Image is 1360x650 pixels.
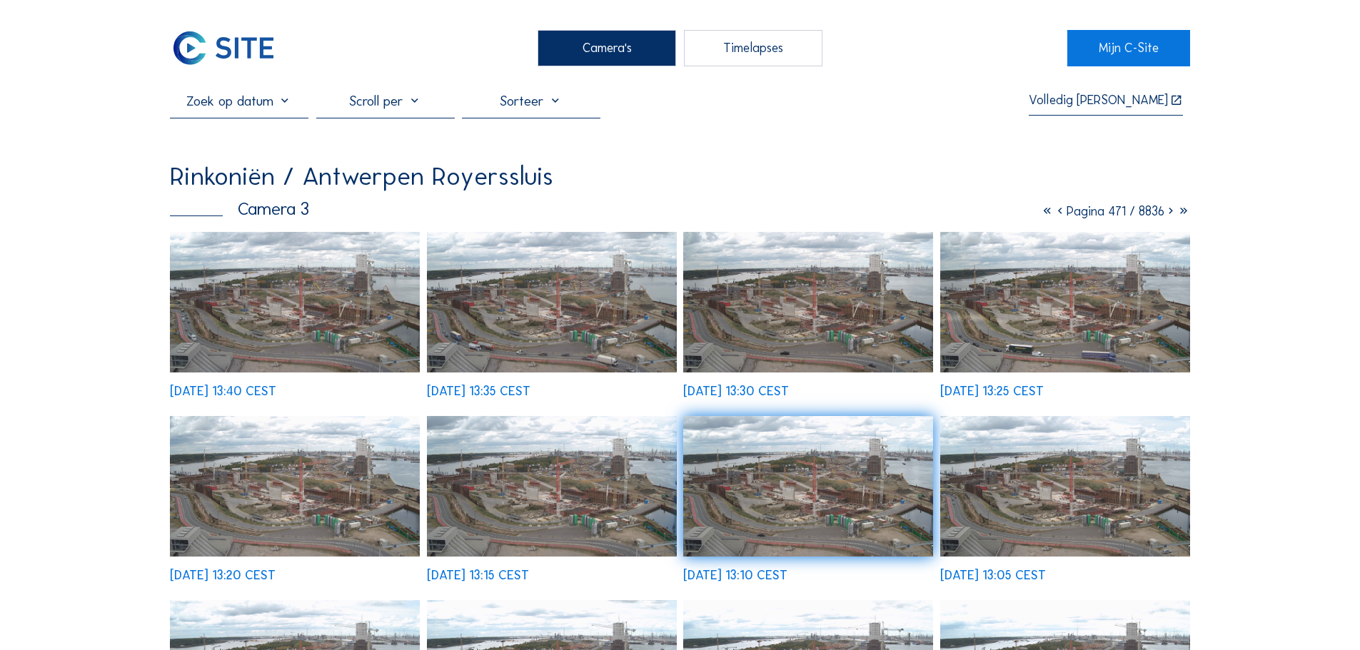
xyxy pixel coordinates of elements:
img: image_52731102 [427,232,677,372]
img: image_52730727 [170,416,420,557]
img: image_52730573 [427,416,677,557]
img: image_52731263 [170,232,420,372]
img: C-SITE Logo [170,30,277,66]
div: [DATE] 13:20 CEST [170,569,276,582]
div: Timelapses [684,30,822,66]
div: [DATE] 13:30 CEST [683,385,789,398]
div: [DATE] 13:15 CEST [427,569,529,582]
div: [DATE] 13:05 CEST [940,569,1046,582]
div: Camera's [538,30,676,66]
img: image_52730413 [683,416,933,557]
div: [DATE] 13:10 CEST [683,569,787,582]
div: [DATE] 13:25 CEST [940,385,1044,398]
a: C-SITE Logo [170,30,292,66]
img: image_52730368 [940,416,1190,557]
a: Mijn C-Site [1067,30,1189,66]
input: Zoek op datum 󰅀 [170,92,308,109]
span: Pagina 471 / 8836 [1067,203,1164,219]
div: Volledig [PERSON_NAME] [1029,94,1168,108]
div: [DATE] 13:35 CEST [427,385,530,398]
img: image_52730900 [940,232,1190,372]
div: Camera 3 [170,200,309,218]
div: [DATE] 13:40 CEST [170,385,276,398]
div: Rinkoniën / Antwerpen Royerssluis [170,163,553,189]
img: image_52730955 [683,232,933,372]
